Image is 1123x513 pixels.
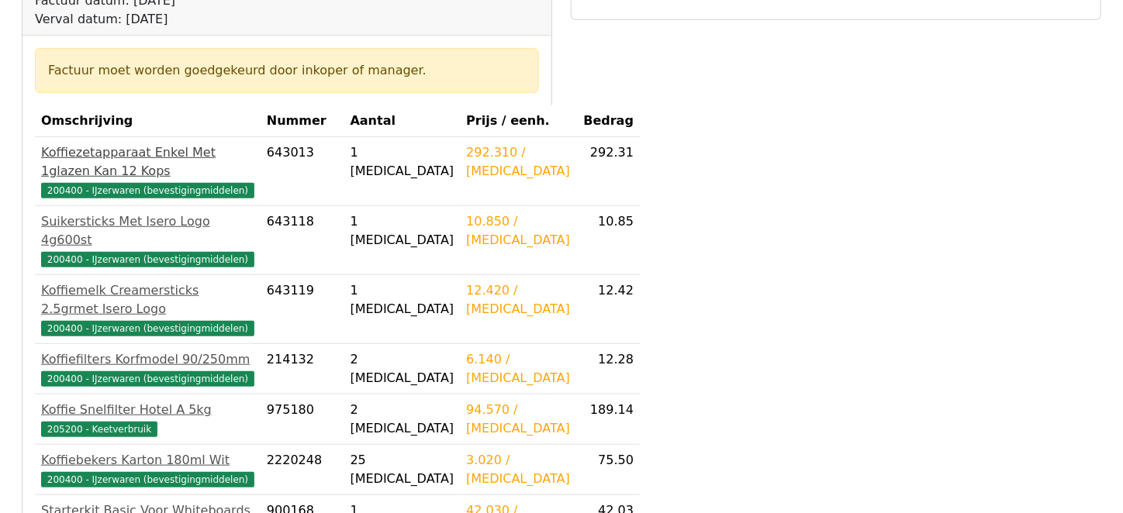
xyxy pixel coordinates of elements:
a: Koffie Snelfilter Hotel A 5kg205200 - Keetverbruik [41,401,254,438]
td: 2220248 [261,445,344,495]
div: Factuur moet worden goedgekeurd door inkoper of manager. [48,61,526,80]
td: 189.14 [576,394,640,445]
span: 200400 - IJzerwaren (bevestigingmiddelen) [41,183,254,198]
div: Koffiefilters Korfmodel 90/250mm [41,350,254,369]
div: 6.140 / [MEDICAL_DATA] [466,350,570,387]
th: Nummer [261,105,344,137]
div: 12.420 / [MEDICAL_DATA] [466,281,570,318]
div: Koffie Snelfilter Hotel A 5kg [41,401,254,419]
span: 200400 - IJzerwaren (bevestigingmiddelen) [41,371,254,387]
div: Koffiebekers Karton 180ml Wit [41,451,254,470]
td: 75.50 [576,445,640,495]
div: Koffiemelk Creamersticks 2.5grmet Isero Logo [41,281,254,318]
div: Verval datum: [DATE] [35,10,392,29]
td: 10.85 [576,206,640,275]
div: 1 [MEDICAL_DATA] [351,143,454,181]
div: 3.020 / [MEDICAL_DATA] [466,451,570,488]
div: 1 [MEDICAL_DATA] [351,212,454,250]
th: Prijs / eenh. [460,105,576,137]
td: 643013 [261,137,344,206]
th: Omschrijving [35,105,261,137]
th: Bedrag [576,105,640,137]
td: 214132 [261,344,344,394]
div: 94.570 / [MEDICAL_DATA] [466,401,570,438]
a: Koffiezetapparaat Enkel Met 1glazen Kan 12 Kops200400 - IJzerwaren (bevestigingmiddelen) [41,143,254,199]
th: Aantal [344,105,461,137]
td: 292.31 [576,137,640,206]
td: 975180 [261,394,344,445]
span: 200400 - IJzerwaren (bevestigingmiddelen) [41,252,254,267]
td: 12.42 [576,275,640,344]
td: 643119 [261,275,344,344]
a: Koffiemelk Creamersticks 2.5grmet Isero Logo200400 - IJzerwaren (bevestigingmiddelen) [41,281,254,337]
span: 200400 - IJzerwaren (bevestigingmiddelen) [41,321,254,336]
div: Koffiezetapparaat Enkel Met 1glazen Kan 12 Kops [41,143,254,181]
div: 2 [MEDICAL_DATA] [351,350,454,387]
a: Suikersticks Met Isero Logo 4g600st200400 - IJzerwaren (bevestigingmiddelen) [41,212,254,268]
td: 643118 [261,206,344,275]
div: Suikersticks Met Isero Logo 4g600st [41,212,254,250]
div: 10.850 / [MEDICAL_DATA] [466,212,570,250]
a: Koffiebekers Karton 180ml Wit200400 - IJzerwaren (bevestigingmiddelen) [41,451,254,488]
div: 292.310 / [MEDICAL_DATA] [466,143,570,181]
div: 25 [MEDICAL_DATA] [351,451,454,488]
span: 200400 - IJzerwaren (bevestigingmiddelen) [41,472,254,487]
a: Koffiefilters Korfmodel 90/250mm200400 - IJzerwaren (bevestigingmiddelen) [41,350,254,387]
td: 12.28 [576,344,640,394]
div: 2 [MEDICAL_DATA] [351,401,454,438]
span: 205200 - Keetverbruik [41,422,157,437]
div: 1 [MEDICAL_DATA] [351,281,454,318]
